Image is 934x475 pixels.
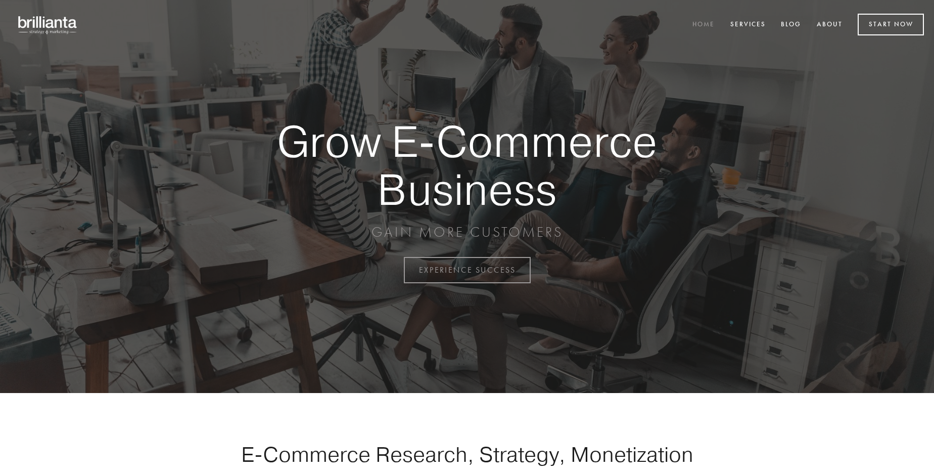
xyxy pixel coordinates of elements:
a: Start Now [858,14,924,35]
a: Home [686,17,721,33]
a: EXPERIENCE SUCCESS [404,257,531,283]
img: brillianta - research, strategy, marketing [10,10,86,39]
a: About [810,17,849,33]
a: Services [724,17,772,33]
a: Blog [774,17,808,33]
p: GAIN MORE CUSTOMERS [242,223,692,241]
h1: E-Commerce Research, Strategy, Monetization [209,442,725,467]
strong: Grow E-Commerce Business [242,117,692,213]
